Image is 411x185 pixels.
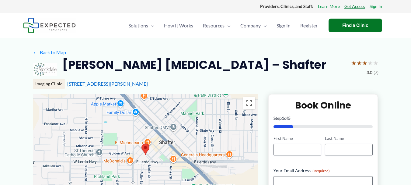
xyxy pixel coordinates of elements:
span: 5 [288,116,291,121]
a: Sign In [370,2,382,10]
span: Menu Toggle [261,15,267,36]
a: How It Works [159,15,198,36]
a: Sign In [272,15,295,36]
span: (7) [374,69,378,76]
span: ★ [367,57,373,69]
span: ← [33,49,39,55]
span: ★ [373,57,378,69]
strong: Providers, Clinics, and Staff: [260,4,313,9]
a: Learn More [318,2,340,10]
a: ←Back to Map [33,48,66,57]
span: Menu Toggle [225,15,231,36]
label: First Name [273,136,321,141]
div: Imaging Clinic [33,79,65,89]
img: Expected Healthcare Logo - side, dark font, small [23,18,76,33]
span: ★ [351,57,357,69]
span: Menu Toggle [148,15,154,36]
span: How It Works [164,15,193,36]
span: ★ [362,57,367,69]
span: Solutions [128,15,148,36]
a: Find a Clinic [329,19,382,32]
p: Step of [273,116,373,120]
h2: [PERSON_NAME] [MEDICAL_DATA] – Shafter [62,57,326,72]
h2: Book Online [273,99,373,111]
span: Resources [203,15,225,36]
nav: Primary Site Navigation [124,15,322,36]
a: ResourcesMenu Toggle [198,15,235,36]
button: Toggle fullscreen view [243,97,255,109]
label: Your Email Address [273,168,373,174]
a: SolutionsMenu Toggle [124,15,159,36]
span: Sign In [277,15,291,36]
span: (Required) [312,169,330,173]
span: ★ [357,57,362,69]
a: Get Access [344,2,365,10]
span: 3.0 [367,69,372,76]
span: Register [300,15,318,36]
label: Last Name [325,136,373,141]
span: 1 [282,116,284,121]
a: Register [295,15,322,36]
span: Company [240,15,261,36]
a: [STREET_ADDRESS][PERSON_NAME] [67,81,148,87]
a: CompanyMenu Toggle [235,15,272,36]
